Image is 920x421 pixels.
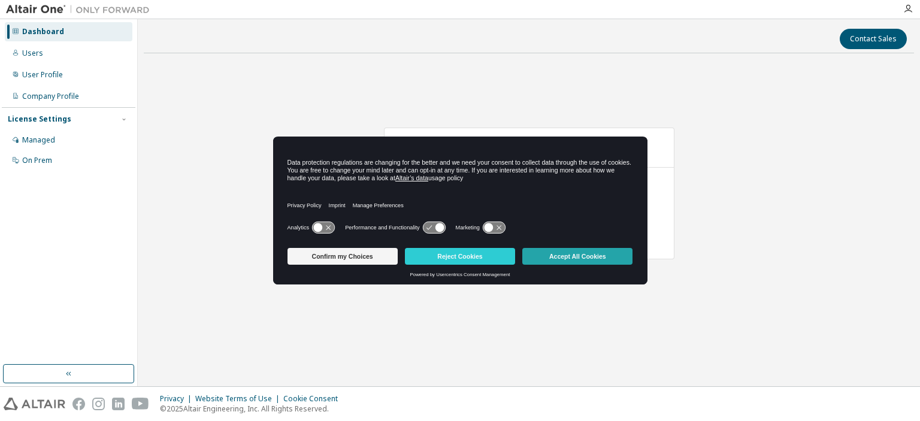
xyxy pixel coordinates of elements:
div: Website Terms of Use [195,394,283,404]
div: On Prem [22,156,52,165]
div: License Settings [8,114,71,124]
img: linkedin.svg [112,398,125,410]
img: facebook.svg [72,398,85,410]
img: youtube.svg [132,398,149,410]
img: altair_logo.svg [4,398,65,410]
div: Cookie Consent [283,394,345,404]
div: Company Profile [22,92,79,101]
div: Dashboard [22,27,64,37]
img: Altair One [6,4,156,16]
button: Contact Sales [840,29,907,49]
span: AU Enterprise Suite [392,134,473,146]
div: Users [22,49,43,58]
div: Privacy [160,394,195,404]
div: Managed [22,135,55,145]
p: © 2025 Altair Engineering, Inc. All Rights Reserved. [160,404,345,414]
img: instagram.svg [92,398,105,410]
div: User Profile [22,70,63,80]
